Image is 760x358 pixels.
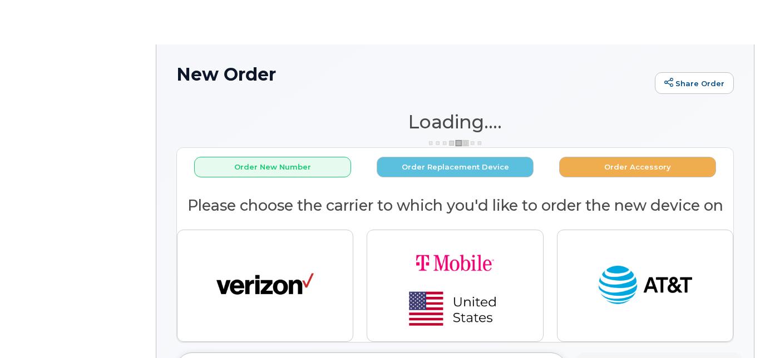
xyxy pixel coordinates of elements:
button: Order Replacement Device [377,157,534,177]
img: verizon-ab2890fd1dd4a6c9cf5f392cd2db4626a3dae38ee8226e09bcb5c993c4c79f81.png [216,261,314,311]
h1: New Order [176,64,649,84]
img: t-mobile-78392d334a420d5b7f0e63d4fa81f6287a21d394dc80d677554bb55bbab1186f.png [377,239,533,332]
img: at_t-fb3d24644a45acc70fc72cc47ce214d34099dfd970ee3ae2334e4251f9d920fd.png [596,261,694,311]
button: Order New Number [194,157,351,177]
a: Share Order [655,72,734,95]
h2: Please choose the carrier to which you'd like to order the new device on [177,197,733,214]
img: ajax-loader-3a6953c30dc77f0bf724df975f13086db4f4c1262e45940f03d1251963f1bf2e.gif [427,139,483,147]
button: Order Accessory [559,157,716,177]
h1: Loading.... [176,112,734,132]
